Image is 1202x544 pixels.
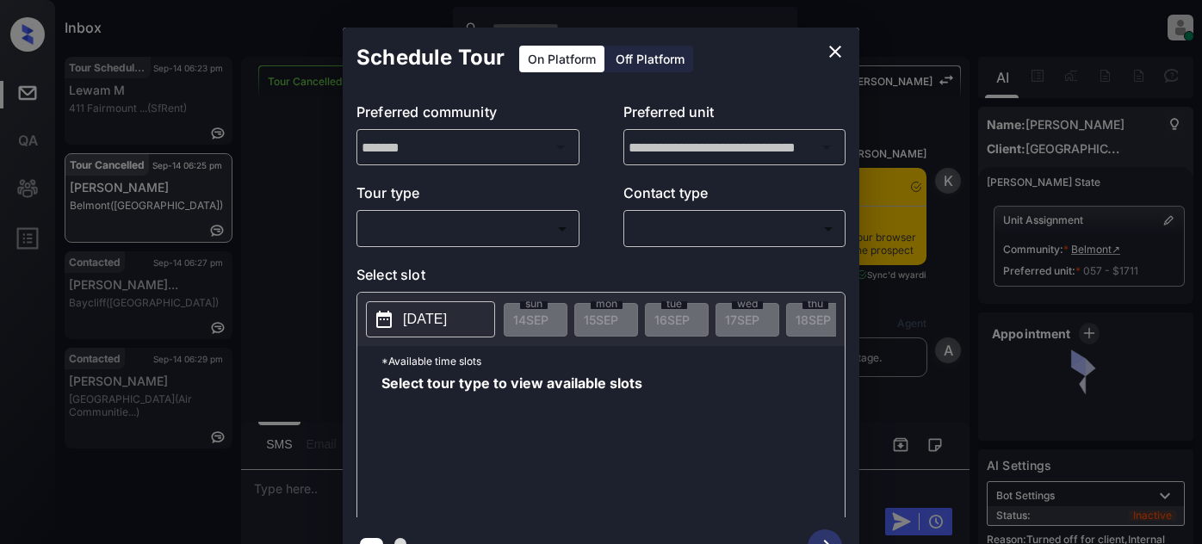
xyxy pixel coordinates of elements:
[356,264,846,292] p: Select slot
[623,182,846,210] p: Contact type
[818,34,852,69] button: close
[343,28,518,88] h2: Schedule Tour
[356,102,579,129] p: Preferred community
[623,102,846,129] p: Preferred unit
[403,309,447,330] p: [DATE]
[356,182,579,210] p: Tour type
[366,301,495,337] button: [DATE]
[607,46,693,72] div: Off Platform
[381,346,845,376] p: *Available time slots
[519,46,604,72] div: On Platform
[381,376,642,514] span: Select tour type to view available slots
